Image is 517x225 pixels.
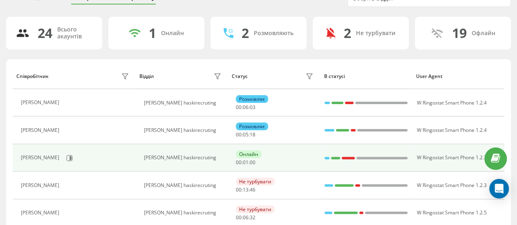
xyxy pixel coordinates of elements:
[236,214,242,221] span: 00
[243,159,248,166] span: 01
[236,95,268,103] div: Розмовляє
[243,214,248,221] span: 06
[416,99,486,106] span: W Ringostat Smart Phone 1.2.4
[250,159,255,166] span: 00
[243,131,248,138] span: 05
[38,25,52,41] div: 24
[21,155,61,160] div: [PERSON_NAME]
[356,30,396,37] div: Не турбувати
[236,186,242,193] span: 00
[236,132,255,138] div: : :
[236,205,275,213] div: Не турбувати
[250,131,255,138] span: 18
[489,179,509,198] div: Open Intercom Messenger
[161,30,184,37] div: Онлайн
[416,154,486,161] span: W Ringostat Smart Phone 1.2.3
[21,210,61,216] div: [PERSON_NAME]
[236,131,242,138] span: 00
[144,100,224,106] div: [PERSON_NAME] haskirecruting
[416,209,486,216] span: W Ringostat Smart Phone 1.2.5
[344,25,351,41] div: 2
[144,183,224,188] div: [PERSON_NAME] haskirecruting
[250,186,255,193] span: 46
[236,178,275,185] div: Не турбувати
[236,215,255,221] div: : :
[16,74,49,79] div: Співробітник
[236,104,242,111] span: 00
[236,187,255,193] div: : :
[250,214,255,221] span: 32
[416,182,486,189] span: W Ringostat Smart Phone 1.2.3
[236,105,255,110] div: : :
[243,104,248,111] span: 06
[243,186,248,193] span: 13
[21,100,61,105] div: [PERSON_NAME]
[232,74,248,79] div: Статус
[236,123,268,130] div: Розмовляє
[236,160,255,165] div: : :
[472,30,495,37] div: Офлайн
[242,25,249,41] div: 2
[139,74,154,79] div: Відділ
[144,210,224,216] div: [PERSON_NAME] haskirecruting
[236,150,262,158] div: Онлайн
[144,127,224,133] div: [PERSON_NAME] haskirecruting
[236,159,242,166] span: 00
[250,104,255,111] span: 03
[21,127,61,133] div: [PERSON_NAME]
[452,25,467,41] div: 19
[57,26,92,40] div: Всього акаунтів
[416,74,501,79] div: User Agent
[149,25,156,41] div: 1
[416,127,486,134] span: W Ringostat Smart Phone 1.2.4
[324,74,408,79] div: В статусі
[144,155,224,160] div: [PERSON_NAME] haskirecruting
[21,183,61,188] div: [PERSON_NAME]
[254,30,293,37] div: Розмовляють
